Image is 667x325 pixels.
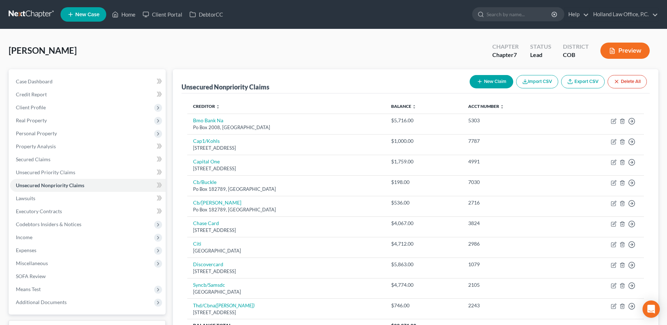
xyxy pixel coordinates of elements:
[193,206,380,213] div: Po Box 182789, [GEOGRAPHIC_DATA]
[391,302,457,309] div: $746.00
[16,156,50,162] span: Secured Claims
[468,199,556,206] div: 2716
[108,8,139,21] a: Home
[563,51,589,59] div: COB
[193,158,220,164] a: Capital One
[193,261,223,267] a: Discovercard
[16,130,57,136] span: Personal Property
[487,8,552,21] input: Search by name...
[468,179,556,186] div: 7030
[193,199,241,206] a: Cb/[PERSON_NAME]
[391,117,457,124] div: $5,716.00
[500,105,504,109] i: unfold_more
[193,138,220,144] a: Cap1/Kohls
[391,158,457,165] div: $1,759.00
[193,309,380,316] div: [STREET_ADDRESS]
[193,289,380,295] div: [GEOGRAPHIC_DATA]
[608,75,647,88] button: Delete All
[193,117,223,123] a: Bmo Bank Na
[16,182,84,188] span: Unsecured Nonpriority Claims
[16,117,47,123] span: Real Property
[16,299,67,305] span: Additional Documents
[10,192,166,205] a: Lawsuits
[412,105,416,109] i: unfold_more
[16,143,56,149] span: Property Analysis
[492,43,519,51] div: Chapter
[391,281,457,289] div: $4,774.00
[10,270,166,283] a: SOFA Review
[16,104,46,110] span: Client Profile
[563,43,589,51] div: District
[643,300,660,318] div: Open Intercom Messenger
[16,195,35,201] span: Lawsuits
[470,75,513,88] button: New Claim
[10,75,166,88] a: Case Dashboard
[16,78,53,84] span: Case Dashboard
[530,51,551,59] div: Lead
[468,220,556,227] div: 3824
[391,199,457,206] div: $536.00
[16,91,47,97] span: Credit Report
[391,104,416,109] a: Balance unfold_more
[16,260,48,266] span: Miscellaneous
[590,8,658,21] a: Holland Law Office, P.C.
[16,221,81,227] span: Codebtors Insiders & Notices
[10,153,166,166] a: Secured Claims
[193,268,380,275] div: [STREET_ADDRESS]
[9,45,77,56] span: [PERSON_NAME]
[193,247,380,254] div: [GEOGRAPHIC_DATA]
[182,83,269,91] div: Unsecured Nonpriority Claims
[186,8,227,21] a: DebtorCC
[468,240,556,247] div: 2986
[193,302,255,308] a: Thd/Cbna([PERSON_NAME])
[16,247,36,253] span: Expenses
[391,240,457,247] div: $4,712.00
[16,286,41,292] span: Means Test
[10,205,166,218] a: Executory Contracts
[16,234,32,240] span: Income
[10,140,166,153] a: Property Analysis
[193,186,380,193] div: Po Box 182789, [GEOGRAPHIC_DATA]
[391,220,457,227] div: $4,067.00
[468,261,556,268] div: 1079
[391,179,457,186] div: $198.00
[139,8,186,21] a: Client Portal
[468,158,556,165] div: 4991
[193,124,380,131] div: Po Box 2008, [GEOGRAPHIC_DATA]
[193,241,201,247] a: Citi
[216,105,220,109] i: unfold_more
[10,179,166,192] a: Unsecured Nonpriority Claims
[391,137,457,145] div: $1,000.00
[16,208,62,214] span: Executory Contracts
[215,302,255,308] i: ([PERSON_NAME])
[16,273,46,279] span: SOFA Review
[492,51,519,59] div: Chapter
[468,137,556,145] div: 7787
[193,179,216,185] a: Cb/Buckle
[391,261,457,268] div: $5,863.00
[10,166,166,179] a: Unsecured Priority Claims
[16,169,75,175] span: Unsecured Priority Claims
[468,302,556,309] div: 2243
[193,227,380,234] div: [STREET_ADDRESS]
[516,75,558,88] button: Import CSV
[514,51,517,58] span: 7
[193,145,380,151] div: [STREET_ADDRESS]
[468,117,556,124] div: 5303
[193,104,220,109] a: Creditor unfold_more
[600,43,650,59] button: Preview
[468,104,504,109] a: Acct Number unfold_more
[468,281,556,289] div: 2105
[193,220,219,226] a: Chase Card
[565,8,589,21] a: Help
[530,43,551,51] div: Status
[10,88,166,101] a: Credit Report
[193,165,380,172] div: [STREET_ADDRESS]
[561,75,605,88] a: Export CSV
[193,282,225,288] a: Syncb/Samsdc
[75,12,99,17] span: New Case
